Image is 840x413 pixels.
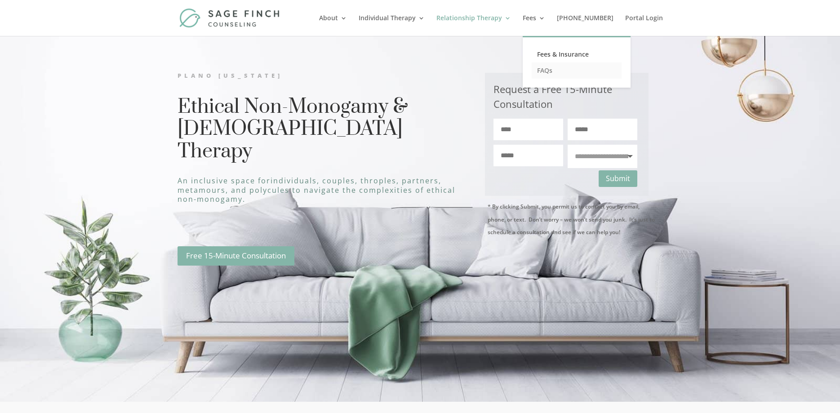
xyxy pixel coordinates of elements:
a: Individual Therapy [359,15,425,36]
a: About [319,15,347,36]
a: Relationship Therapy [436,15,511,36]
span: individuals, couples, throples, partners, metamours, and polycules to navigate the complexities o... [178,176,455,204]
h3: Request a Free 15-Minute Consultation [493,82,637,119]
a: [PHONE_NUMBER] [557,15,613,36]
a: Fees [523,15,545,36]
a: Free 15-Minute Consultation [178,246,294,266]
button: Submit [599,170,637,187]
a: Portal Login [625,15,663,36]
img: Sage Finch Counseling | LGBTQ+ Therapy in Plano [179,8,281,27]
h2: Plano [US_STATE] [178,72,458,83]
a: FAQs [532,62,622,79]
a: Fees & Insurance [532,46,622,62]
p: * By clicking Submit, you permit us to contact you by email, phone, or text. Don’t worry – we won... [488,200,658,240]
h3: An inclusive space for [178,176,458,209]
h1: Ethical Non-Monogamy & [DEMOGRAPHIC_DATA] Therapy [178,96,458,167]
